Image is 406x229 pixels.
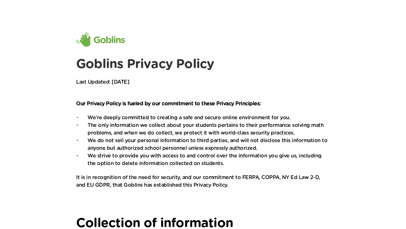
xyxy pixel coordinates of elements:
[76,80,129,85] span: Last Updated: [DATE]
[88,152,330,167] p: We strive to provide you with access to and control over the information you give us, including t...
[76,57,330,72] h1: Goblins Privacy Policy
[88,121,330,137] p: The only information we collect about your students pertains to their performance solving math pr...
[88,114,330,121] p: We’re deeply committed to creating a safe and secure online environment for you.
[76,174,330,189] p: It is in recognition of the need for security, and our commitment to FERPA, COPPA, NY Ed Law 2-D,...
[88,137,330,152] p: We do not sell your personal information to third parties, and will not disclose this information...
[76,101,261,106] strong: Our Privacy Policy is fueled by our commitment to these Privacy Principles:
